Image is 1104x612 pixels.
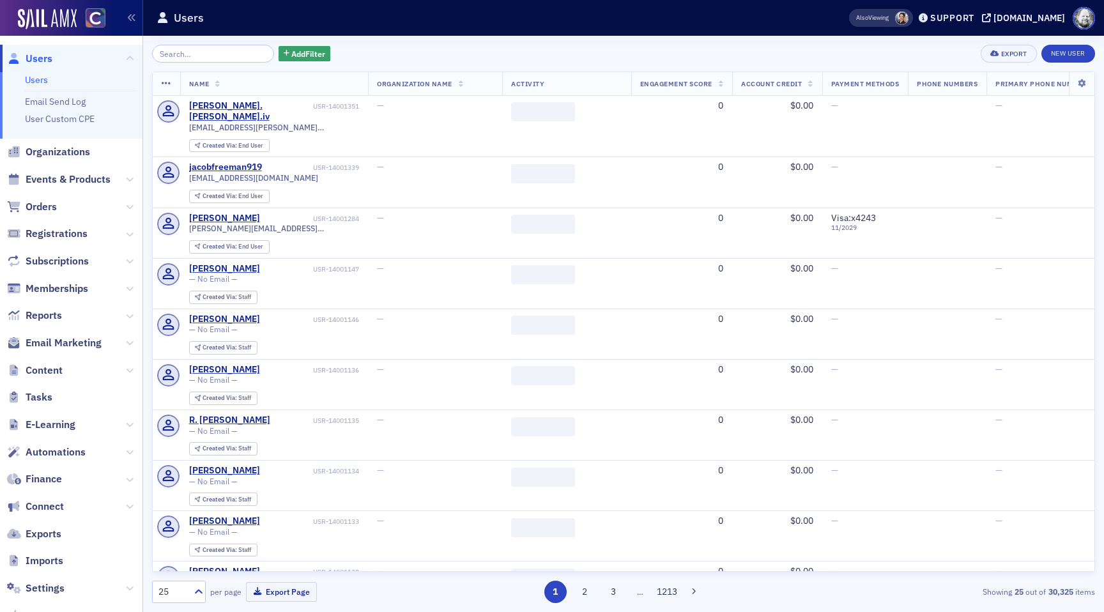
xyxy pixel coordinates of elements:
span: ‌ [511,316,575,335]
a: Orders [7,200,57,214]
a: Settings [7,581,65,595]
span: — [831,363,838,375]
span: Visa : x4243 [831,212,876,224]
span: E-Learning [26,418,75,432]
a: User Custom CPE [25,113,95,125]
a: [PERSON_NAME] [189,566,260,578]
a: [PERSON_NAME].[PERSON_NAME].iv [189,100,311,123]
span: Imports [26,554,63,568]
span: $0.00 [790,263,813,274]
button: 3 [602,581,625,603]
a: Connect [7,500,64,514]
img: SailAMX [18,9,77,29]
div: End User [203,142,263,149]
div: Staff [203,395,251,402]
div: USR-14001134 [262,467,359,475]
span: Account Credit [741,79,802,88]
span: ‌ [511,417,575,436]
div: jacobfreeman919 [189,162,262,173]
span: [EMAIL_ADDRESS][DOMAIN_NAME] [189,173,318,183]
div: 0 [640,465,723,477]
span: $0.00 [790,565,813,577]
div: 0 [640,213,723,224]
span: Organization Name [377,79,452,88]
span: Events & Products [26,172,111,187]
a: [PERSON_NAME] [189,465,260,477]
div: Created Via: Staff [189,291,257,304]
a: [PERSON_NAME] [189,263,260,275]
span: Automations [26,445,86,459]
span: Exports [26,527,61,541]
button: [DOMAIN_NAME] [982,13,1069,22]
span: — [377,212,384,224]
a: Content [7,363,63,378]
span: — [831,100,838,111]
div: 0 [640,314,723,325]
span: Pamela Galey-Coleman [895,11,908,25]
span: — [377,313,384,325]
div: Created Via: Staff [189,544,257,557]
a: Subscriptions [7,254,89,268]
span: Created Via : [203,192,238,200]
span: $0.00 [790,313,813,325]
input: Search… [152,45,274,63]
span: Subscriptions [26,254,89,268]
span: — No Email — [189,527,238,537]
div: 0 [640,364,723,376]
div: Staff [203,294,251,301]
span: Created Via : [203,495,238,503]
span: 11 / 2029 [831,224,900,232]
span: ‌ [511,366,575,385]
div: 0 [640,415,723,426]
span: [PERSON_NAME][EMAIL_ADDRESS][PERSON_NAME][DOMAIN_NAME] [189,224,360,233]
button: 1 [544,581,567,603]
div: 25 [158,585,187,599]
span: Engagement Score [640,79,712,88]
strong: 25 [1012,586,1025,597]
span: Memberships [26,282,88,296]
span: Settings [26,581,65,595]
span: $0.00 [790,363,813,375]
span: — [377,464,384,476]
span: … [631,586,649,597]
a: [PERSON_NAME] [189,213,260,224]
div: Created Via: Staff [189,442,257,455]
span: — [995,363,1002,375]
span: Created Via : [203,242,238,250]
a: Registrations [7,227,88,241]
span: — [995,263,1002,274]
a: Users [25,74,48,86]
span: ‌ [511,468,575,487]
div: USR-14001146 [262,316,359,324]
a: R. [PERSON_NAME] [189,415,270,426]
span: — [995,565,1002,577]
span: — [831,161,838,172]
div: [PERSON_NAME] [189,314,260,325]
div: Showing out of items [790,586,1095,597]
span: — [831,565,838,577]
span: — [995,313,1002,325]
span: — No Email — [189,274,238,284]
a: Users [7,52,52,66]
div: Support [930,12,974,24]
span: Phone Numbers [917,79,977,88]
span: Reports [26,309,62,323]
div: 0 [640,162,723,173]
button: 1213 [656,581,678,603]
a: View Homepage [77,8,105,30]
a: Memberships [7,282,88,296]
div: Created Via: Staff [189,392,257,405]
div: [PERSON_NAME] [189,364,260,376]
div: [DOMAIN_NAME] [993,12,1065,24]
span: Registrations [26,227,88,241]
div: Created Via: End User [189,190,270,203]
span: Organizations [26,145,90,159]
span: Orders [26,200,57,214]
a: Events & Products [7,172,111,187]
span: — [995,464,1002,476]
span: $0.00 [790,212,813,224]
